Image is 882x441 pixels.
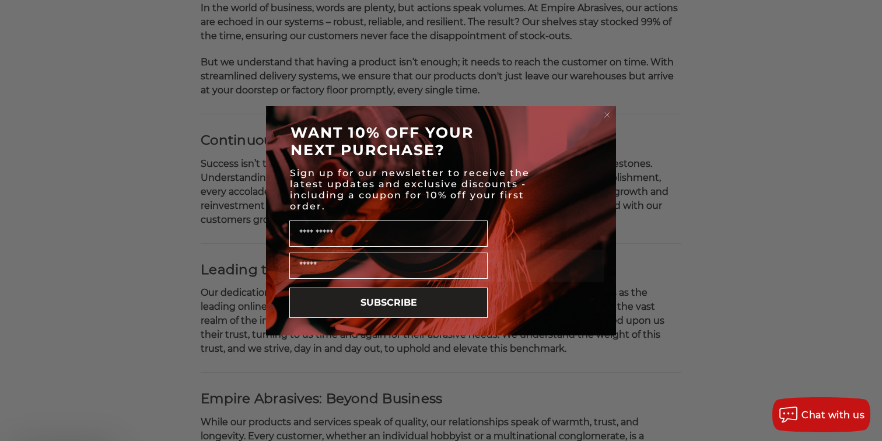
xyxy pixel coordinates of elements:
input: Email [289,253,488,279]
button: SUBSCRIBE [289,288,488,318]
button: Chat with us [772,397,870,432]
span: Chat with us [801,409,864,421]
button: Close dialog [601,109,613,121]
span: Sign up for our newsletter to receive the latest updates and exclusive discounts - including a co... [290,167,530,212]
span: WANT 10% OFF YOUR NEXT PURCHASE? [290,124,474,159]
